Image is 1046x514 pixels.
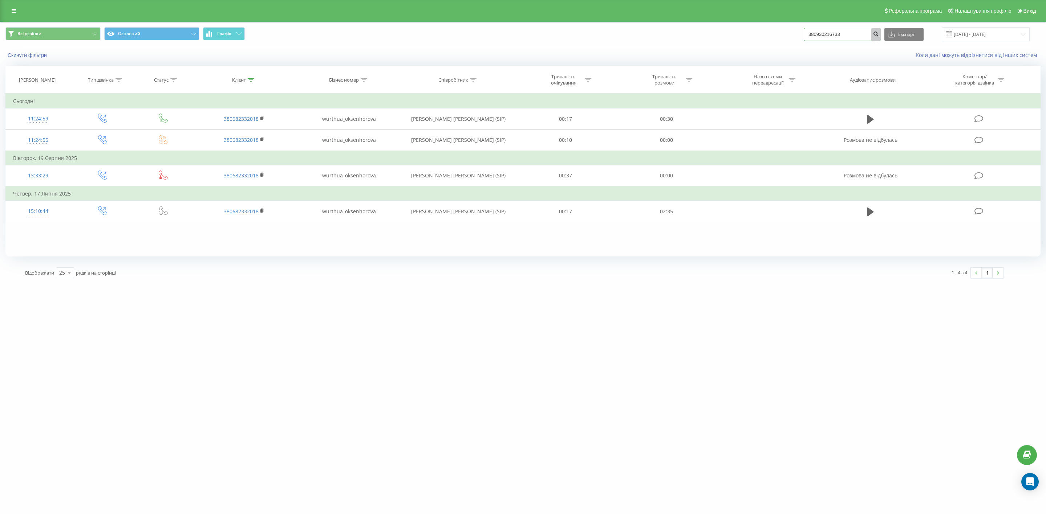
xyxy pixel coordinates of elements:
[76,270,116,276] span: рядків на сторінці
[88,77,114,83] div: Тип дзвінка
[297,165,402,186] td: wurthua_oksenhorova
[6,151,1041,165] td: Вівторок, 19 Серпня 2025
[616,129,717,151] td: 00:00
[515,129,616,151] td: 00:10
[748,74,787,86] div: Назва схеми переадресації
[5,27,101,40] button: Всі дзвінки
[17,31,41,37] span: Всі дзвінки
[1023,8,1036,14] span: Вихід
[297,201,402,222] td: wurthua_oksenhorova
[402,201,515,222] td: [PERSON_NAME] [PERSON_NAME] (SIP)
[329,77,359,83] div: Бізнес номер
[402,129,515,151] td: [PERSON_NAME] [PERSON_NAME] (SIP)
[916,52,1041,58] a: Коли дані можуть відрізнятися вiд інших систем
[224,208,259,215] a: 380682332018
[5,52,50,58] button: Скинути фільтри
[616,108,717,129] td: 00:30
[953,74,996,86] div: Коментар/категорія дзвінка
[804,28,881,41] input: Пошук за номером
[982,268,993,278] a: 1
[224,172,259,179] a: 380682332018
[13,204,63,218] div: 15:10:44
[232,77,246,83] div: Клієнт
[954,8,1011,14] span: Налаштування профілю
[154,77,169,83] div: Статус
[850,77,896,83] div: Аудіозапис розмови
[6,186,1041,201] td: Четвер, 17 Липня 2025
[844,172,897,179] span: Розмова не відбулась
[297,129,402,151] td: wurthua_oksenhorova
[515,108,616,129] td: 00:17
[645,74,684,86] div: Тривалість розмови
[515,201,616,222] td: 00:17
[203,27,245,40] button: Графік
[297,108,402,129] td: wurthua_oksenhorova
[224,136,259,143] a: 380682332018
[13,133,63,147] div: 11:24:55
[224,115,259,122] a: 380682332018
[952,269,967,276] div: 1 - 4 з 4
[884,28,924,41] button: Експорт
[616,201,717,222] td: 02:35
[13,112,63,126] div: 11:24:59
[6,94,1041,108] td: Сьогодні
[616,165,717,186] td: 00:00
[515,165,616,186] td: 00:37
[889,8,942,14] span: Реферальна програма
[438,77,468,83] div: Співробітник
[544,74,583,86] div: Тривалість очікування
[19,77,56,83] div: [PERSON_NAME]
[59,269,65,276] div: 25
[25,270,54,276] span: Відображати
[844,136,897,143] span: Розмова не відбулась
[1021,473,1039,490] div: Open Intercom Messenger
[104,27,199,40] button: Основний
[217,31,231,36] span: Графік
[402,165,515,186] td: [PERSON_NAME] [PERSON_NAME] (SIP)
[402,108,515,129] td: [PERSON_NAME] [PERSON_NAME] (SIP)
[13,169,63,183] div: 13:33:29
